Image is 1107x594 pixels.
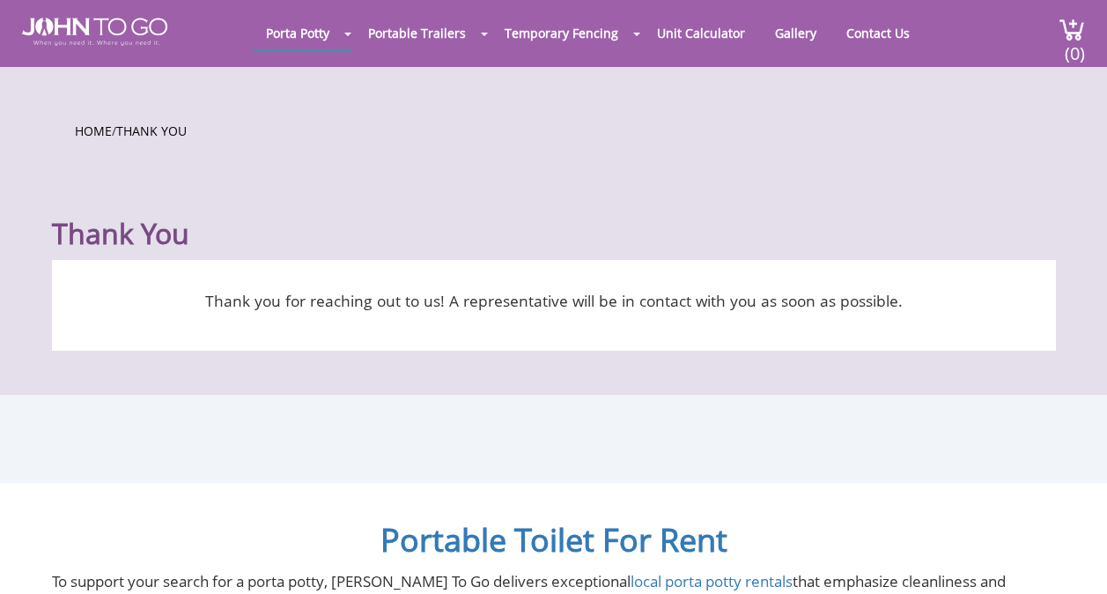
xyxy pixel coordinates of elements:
a: Porta Potty [253,16,343,50]
img: JOHN to go [22,18,167,46]
ul: / [75,118,1033,140]
a: Home [75,123,112,139]
a: local porta potty rentals [631,571,793,591]
a: Contact Us [833,16,923,50]
a: Thank You [116,123,187,139]
a: Portable Trailers [355,16,479,50]
a: Temporary Fencing [491,16,631,50]
a: Unit Calculator [644,16,758,50]
p: Thank you for reaching out to us! A representative will be in contact with you as soon as possible. [78,286,1030,316]
a: Gallery [762,16,830,50]
h1: Thank You [52,174,1056,251]
button: Live Chat [1037,523,1107,594]
img: cart a [1059,18,1085,41]
a: Portable Toilet For Rent [380,518,727,561]
span: (0) [1065,27,1086,65]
